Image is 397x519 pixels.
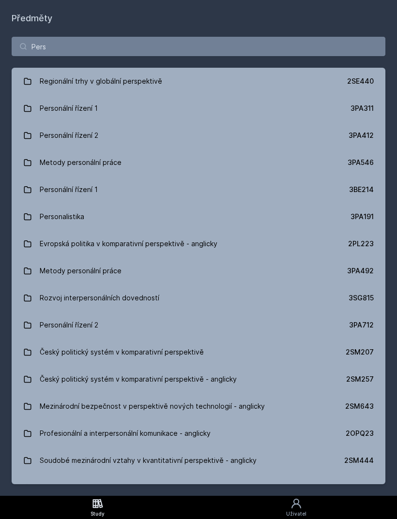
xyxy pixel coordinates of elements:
[351,212,374,222] div: 3PA191
[12,230,385,257] a: Evropská politika v komparativní perspektivě - anglicky 2PL223
[12,122,385,149] a: Personální řízení 2 3PA412
[40,397,265,416] div: Mezinárodní bezpečnost v perspektivě nových technologií - anglicky
[40,261,122,281] div: Metody personální práce
[349,293,374,303] div: 3SG815
[347,76,374,86] div: 2SE440
[40,370,237,389] div: Český politický systém v komparativní perspektivě - anglicky
[12,68,385,95] a: Regionální trhy v globální perspektivě 2SE440
[40,478,84,497] div: Personalistika
[344,456,374,465] div: 2SM444
[12,339,385,366] a: Český politický systém v komparativní perspektivě 2SM207
[12,393,385,420] a: Mezinárodní bezpečnost v perspektivě nových technologií - anglicky 2SM643
[349,185,374,194] div: 3BE214
[12,447,385,474] a: Soudobé mezinárodní vztahy v kvantitativní perspektivě - anglicky 2SM444
[40,153,122,172] div: Metody personální práce
[347,266,374,276] div: 3PA492
[12,474,385,501] a: Personalistika 3PA491
[349,131,374,140] div: 3PA412
[286,510,306,518] div: Uživatel
[349,320,374,330] div: 3PA712
[40,234,217,253] div: Evropská politika v komparativní perspektivě - anglicky
[12,149,385,176] a: Metody personální práce 3PA546
[345,401,374,411] div: 2SM643
[351,104,374,113] div: 3PA311
[12,176,385,203] a: Personální řízení 1 3BE214
[40,424,211,443] div: Profesionální a interpersonální komunikace - anglicky
[12,257,385,284] a: Metody personální práce 3PA492
[40,180,98,199] div: Personální řízení 1
[12,203,385,230] a: Personalistika 3PA191
[12,366,385,393] a: Český politický systém v komparativní perspektivě - anglicky 2SM257
[40,72,162,91] div: Regionální trhy v globální perspektivě
[40,288,159,308] div: Rozvoj interpersonálních dovedností
[346,374,374,384] div: 2SM257
[40,342,204,362] div: Český politický systém v komparativní perspektivě
[349,483,374,492] div: 3PA491
[40,126,98,145] div: Personální řízení 2
[40,99,98,118] div: Personální řízení 1
[40,315,98,335] div: Personální řízení 2
[348,158,374,167] div: 3PA546
[12,12,385,25] h1: Předměty
[40,451,257,470] div: Soudobé mezinárodní vztahy v kvantitativní perspektivě - anglicky
[346,347,374,357] div: 2SM207
[91,510,105,518] div: Study
[40,207,84,226] div: Personalistika
[12,95,385,122] a: Personální řízení 1 3PA311
[346,429,374,438] div: 2OPQ23
[348,239,374,249] div: 2PL223
[12,284,385,311] a: Rozvoj interpersonálních dovedností 3SG815
[12,420,385,447] a: Profesionální a interpersonální komunikace - anglicky 2OPQ23
[12,37,385,56] input: Název nebo ident předmětu…
[12,311,385,339] a: Personální řízení 2 3PA712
